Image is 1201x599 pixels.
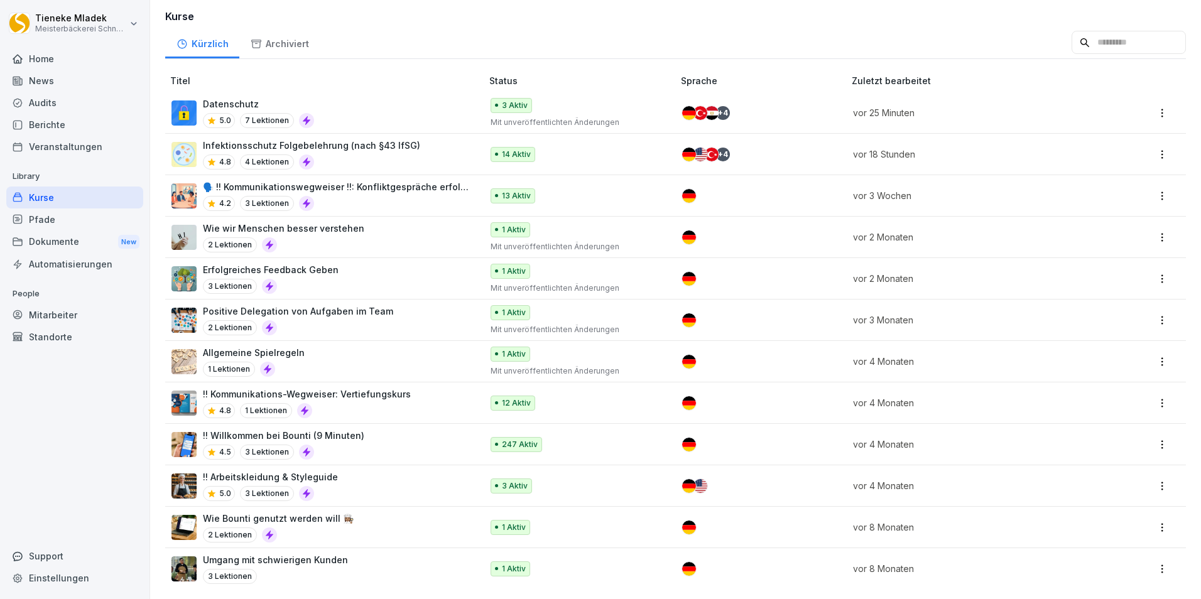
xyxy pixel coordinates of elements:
a: Standorte [6,326,143,348]
img: xh3bnih80d1pxcetv9zsuevg.png [171,432,197,457]
div: Support [6,545,143,567]
p: Erfolgreiches Feedback Geben [203,263,339,276]
p: 14 Aktiv [502,149,531,160]
p: !! Willkommen bei Bounti (9 Minuten) [203,429,364,442]
p: vor 8 Monaten [853,521,1085,534]
a: Automatisierungen [6,253,143,275]
div: + 4 [716,148,730,161]
a: Home [6,48,143,70]
p: 3 Lektionen [240,486,294,501]
img: de.svg [682,272,696,286]
p: Status [489,74,677,87]
p: 3 Lektionen [240,196,294,211]
p: Library [6,166,143,186]
div: New [118,235,139,249]
p: vor 2 Monaten [853,272,1085,285]
p: vor 4 Monaten [853,438,1085,451]
img: gp1n7epbxsf9lzaihqn479zn.png [171,100,197,126]
p: 4.2 [219,198,231,209]
p: Mit unveröffentlichten Änderungen [491,324,661,335]
img: jtrrztwhurl1lt2nit6ma5t3.png [171,142,197,167]
p: 1 Aktiv [502,348,526,360]
p: 1 Aktiv [502,563,526,575]
a: Kürzlich [165,26,239,58]
p: 4.8 [219,405,231,416]
p: vor 4 Monaten [853,355,1085,368]
p: Sprache [681,74,847,87]
img: de.svg [682,313,696,327]
p: 1 Aktiv [502,266,526,277]
p: Umgang mit schwierigen Kunden [203,553,348,566]
p: 2 Lektionen [203,527,257,542]
a: Audits [6,92,143,114]
p: vor 4 Monaten [853,396,1085,409]
p: 🗣️ !! Kommunikationswegweiser !!: Konfliktgespräche erfolgreich führen [203,180,469,193]
p: vor 25 Minuten [853,106,1085,119]
p: Zuletzt bearbeitet [852,74,1100,87]
p: 3 Aktiv [502,100,528,111]
img: us.svg [693,479,707,493]
p: 13 Aktiv [502,190,531,202]
p: 2 Lektionen [203,237,257,252]
img: px7llsxzleige67i3gf1affu.png [171,473,197,499]
p: vor 4 Monaten [853,479,1085,492]
img: eg.svg [705,106,719,120]
div: + 4 [716,106,730,120]
img: bqcw87wt3eaim098drrkbvff.png [171,515,197,540]
img: tr.svg [705,148,719,161]
p: vor 8 Monaten [853,562,1085,575]
a: Berichte [6,114,143,136]
a: Mitarbeiter [6,304,143,326]
p: Mit unveröffentlichten Änderungen [491,241,661,252]
p: 4 Lektionen [240,154,294,170]
a: Veranstaltungen [6,136,143,158]
p: 3 Aktiv [502,480,528,492]
p: 3 Lektionen [240,445,294,460]
img: d4hhc7dpd98b6qx811o6wmlu.png [171,308,197,333]
p: Wie wir Menschen besser verstehen [203,222,364,235]
p: 7 Lektionen [240,113,294,128]
p: 4.5 [219,446,231,458]
p: vor 3 Wochen [853,189,1085,202]
img: de.svg [682,521,696,534]
img: de.svg [682,230,696,244]
img: de.svg [682,396,696,410]
p: Datenschutz [203,97,314,111]
p: People [6,284,143,304]
p: Wie Bounti genutzt werden will 👩🏽‍🍳 [203,512,354,525]
a: Pfade [6,208,143,230]
p: 4.8 [219,156,231,168]
img: de.svg [682,189,696,203]
p: Meisterbäckerei Schneckenburger [35,24,127,33]
img: de.svg [682,148,696,161]
img: kqbxgg7x26j5eyntfo70oock.png [171,266,197,291]
p: 3 Lektionen [203,569,257,584]
p: 1 Aktiv [502,307,526,318]
p: 5.0 [219,115,231,126]
img: de.svg [682,106,696,120]
div: Archiviert [239,26,320,58]
p: 1 Aktiv [502,522,526,533]
img: clixped2zgppihwsektunc4a.png [171,225,197,250]
img: de.svg [682,355,696,369]
p: Tieneke Mladek [35,13,127,24]
img: de.svg [682,479,696,493]
p: Allgemeine Spielregeln [203,346,305,359]
p: !! Kommunikations-Wegweiser: Vertiefungskurs [203,387,411,401]
p: Mit unveröffentlichten Änderungen [491,283,661,294]
img: de.svg [682,438,696,451]
a: Kurse [6,186,143,208]
a: News [6,70,143,92]
p: vor 2 Monaten [853,230,1085,244]
p: 1 Lektionen [240,403,292,418]
p: 5.0 [219,488,231,499]
a: DokumenteNew [6,230,143,254]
